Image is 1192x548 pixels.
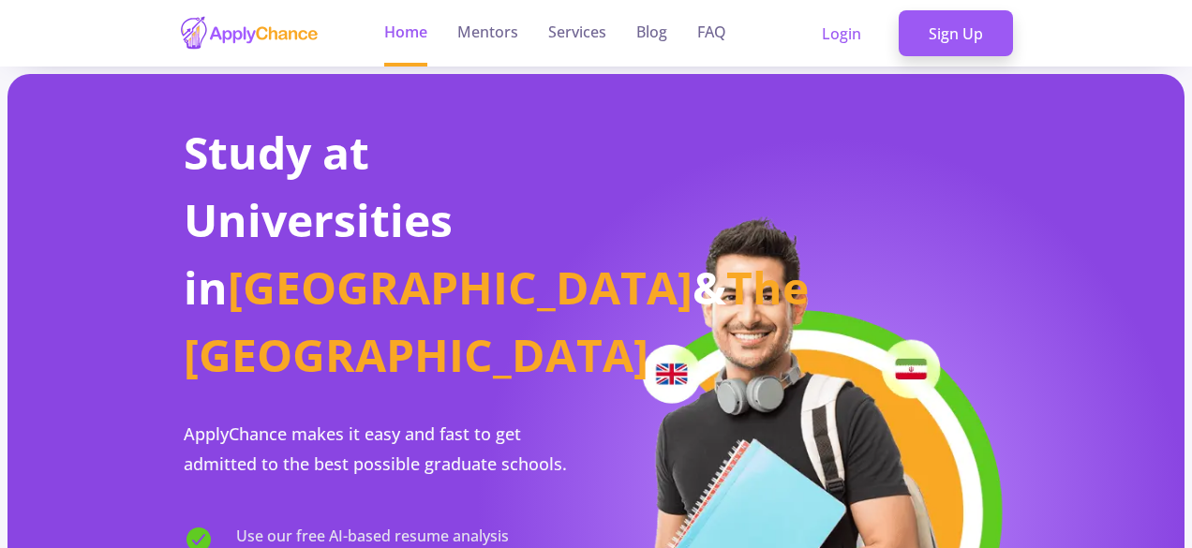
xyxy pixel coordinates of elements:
[228,257,693,318] span: [GEOGRAPHIC_DATA]
[693,257,726,318] span: &
[899,10,1013,57] a: Sign Up
[179,15,320,52] img: applychance logo
[792,10,891,57] a: Login
[184,122,453,318] span: Study at Universities in
[184,422,567,475] span: ApplyChance makes it easy and fast to get admitted to the best possible graduate schools.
